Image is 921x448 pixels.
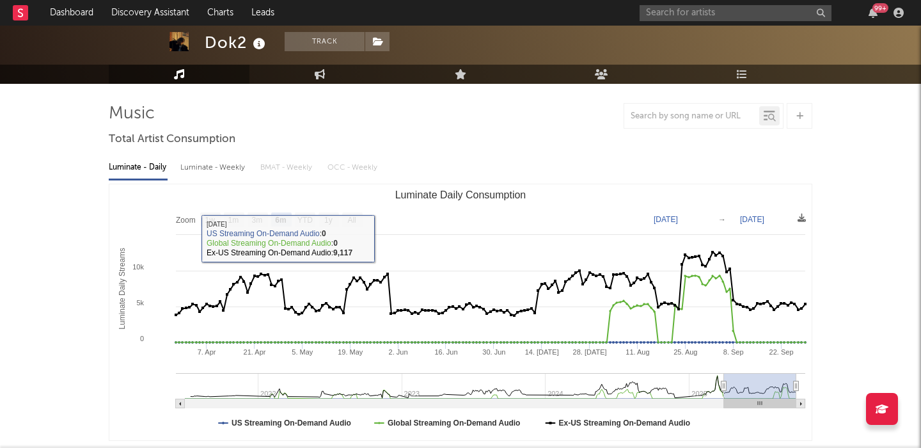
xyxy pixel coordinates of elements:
[292,348,313,356] text: 5. May
[140,335,144,342] text: 0
[723,348,744,356] text: 8. Sep
[338,348,363,356] text: 19. May
[275,216,286,225] text: 6m
[573,348,607,356] text: 28. [DATE]
[869,8,878,18] button: 99+
[244,348,266,356] text: 21. Apr
[347,216,356,225] text: All
[176,216,196,225] text: Zoom
[769,348,794,356] text: 22. Sep
[132,263,144,271] text: 10k
[297,216,313,225] text: YTD
[109,132,235,147] span: Total Artist Consumption
[205,216,216,225] text: 1w
[252,216,263,225] text: 3m
[624,111,759,122] input: Search by song name or URL
[673,348,697,356] text: 25. Aug
[180,157,248,179] div: Luminate - Weekly
[198,348,216,356] text: 7. Apr
[559,419,691,428] text: Ex-US Streaming On-Demand Audio
[389,348,408,356] text: 2. Jun
[205,32,269,53] div: Dok2
[232,419,351,428] text: US Streaming On-Demand Audio
[109,184,812,440] svg: Luminate Daily Consumption
[654,215,678,224] text: [DATE]
[740,215,764,224] text: [DATE]
[118,248,127,329] text: Luminate Daily Streams
[136,299,144,307] text: 5k
[285,32,365,51] button: Track
[109,157,168,179] div: Luminate - Daily
[626,348,649,356] text: 11. Aug
[525,348,559,356] text: 14. [DATE]
[388,419,521,428] text: Global Streaming On-Demand Audio
[395,189,526,200] text: Luminate Daily Consumption
[872,3,888,13] div: 99 +
[434,348,457,356] text: 16. Jun
[324,216,333,225] text: 1y
[718,215,726,224] text: →
[228,216,239,225] text: 1m
[640,5,831,21] input: Search for artists
[482,348,505,356] text: 30. Jun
